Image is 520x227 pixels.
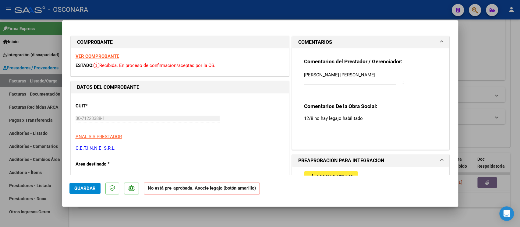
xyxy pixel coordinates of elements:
[304,103,377,109] strong: Comentarios De la Obra Social:
[76,63,94,68] span: ESTADO:
[309,173,316,180] mat-icon: add
[304,58,402,65] strong: Comentarios del Prestador / Gerenciador:
[144,183,260,194] strong: No está pre-aprobada. Asocie legajo (botón amarillo)
[69,183,101,194] button: Guardar
[304,115,437,122] p: 12/8 no hay legajo habilitado
[292,48,449,149] div: COMENTARIOS
[499,206,514,221] div: Open Intercom Messenger
[77,39,113,45] strong: COMPROBANTE
[76,54,119,59] a: VER COMPROBANTE
[77,84,139,90] strong: DATOS DEL COMPROBANTE
[94,63,215,68] span: Recibida. En proceso de confirmacion/aceptac por la OS.
[316,174,353,180] span: Asociar Legajo
[292,155,449,167] mat-expansion-panel-header: PREAPROBACIÓN PARA INTEGRACION
[298,157,384,164] h1: PREAPROBACIÓN PARA INTEGRACION
[76,145,285,152] p: C.E.T.I.N.N.E. S.R.L.
[76,103,138,110] p: CUIT
[74,186,96,191] span: Guardar
[304,171,358,183] button: Asociar Legajo
[76,134,122,139] span: ANALISIS PRESTADOR
[76,174,98,180] span: Integración
[298,39,332,46] h1: COMENTARIOS
[76,161,138,168] p: Area destinado *
[292,167,449,192] div: PREAPROBACIÓN PARA INTEGRACION
[292,36,449,48] mat-expansion-panel-header: COMENTARIOS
